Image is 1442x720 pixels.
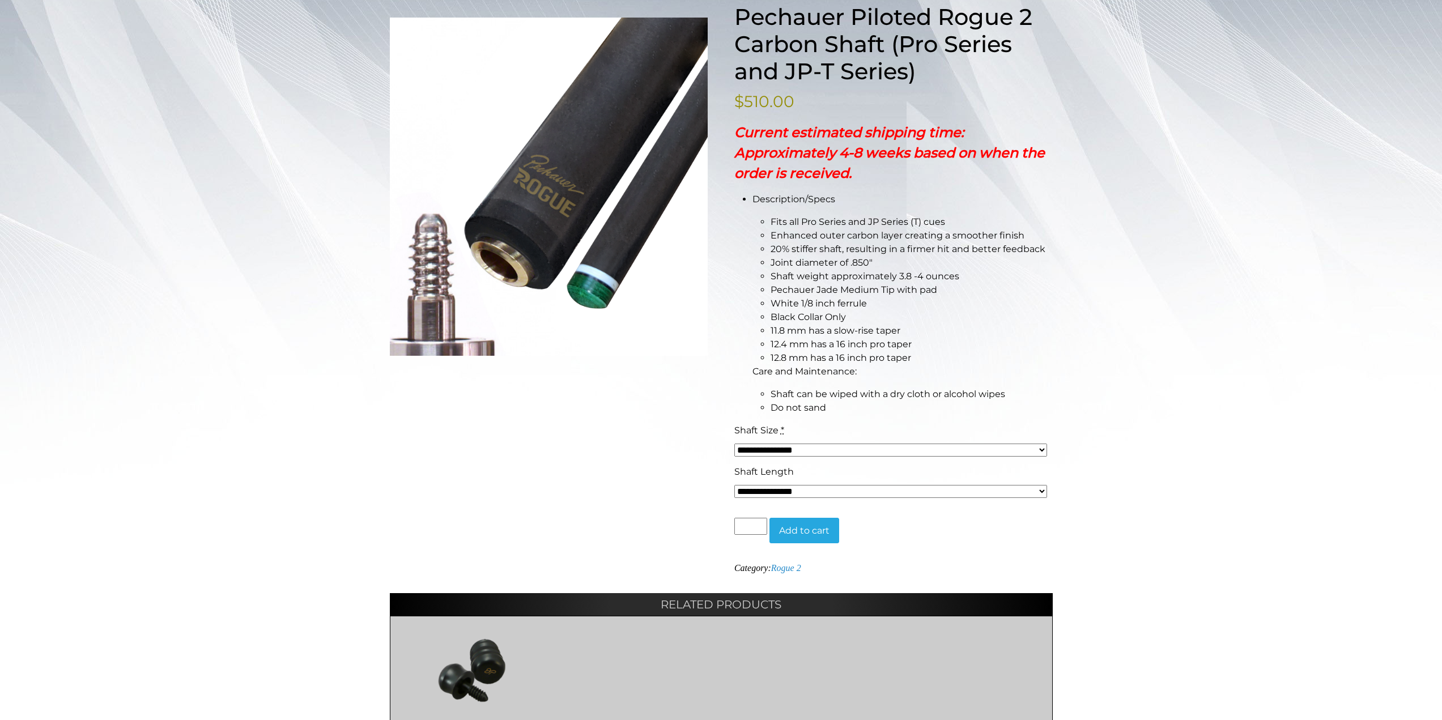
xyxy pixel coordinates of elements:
[734,563,801,573] span: Category:
[734,92,744,111] span: $
[734,124,1045,181] strong: Current estimated shipping time: Approximately 4-8 weeks based on when the order is received.
[734,425,779,436] span: Shaft Size
[752,366,857,377] span: Care and Maintenance:
[771,352,911,363] span: 12.8 mm has a 16 inch pro taper
[390,18,708,356] img: new-pro-with-tip-jade.png
[734,92,794,111] bdi: 510.00
[771,298,867,309] span: White 1/8 inch ferrule
[781,425,784,436] abbr: required
[771,325,900,336] span: 11.8 mm has a slow-rise taper
[771,312,846,322] span: Black Collar Only
[771,230,1024,241] span: Enhanced outer carbon layer creating a smoother finish
[771,389,1005,399] span: Shaft can be wiped with a dry cloth or alcohol wipes
[771,402,826,413] span: Do not sand
[390,593,1053,616] h2: Related products
[771,244,1045,254] span: 20% stiffer shaft, resulting in a firmer hit and better feedback
[734,466,794,477] span: Shaft Length
[771,271,959,282] span: Shaft weight approximately 3.8 -4 ounces
[771,339,912,350] span: 12.4 mm has a 16 inch pro taper
[769,518,839,544] button: Add to cart
[771,284,937,295] span: Pechauer Jade Medium Tip with pad
[402,636,543,704] img: Joint Protector - Butt & Shaft Set WJPSET
[734,3,1053,85] h1: Pechauer Piloted Rogue 2 Carbon Shaft (Pro Series and JP-T Series)
[752,194,835,205] span: Description/Specs
[771,563,801,573] a: Rogue 2
[734,518,767,535] input: Product quantity
[771,215,1053,229] li: Fits all Pro Series and JP Series (T) cues
[771,257,873,268] span: Joint diameter of .850″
